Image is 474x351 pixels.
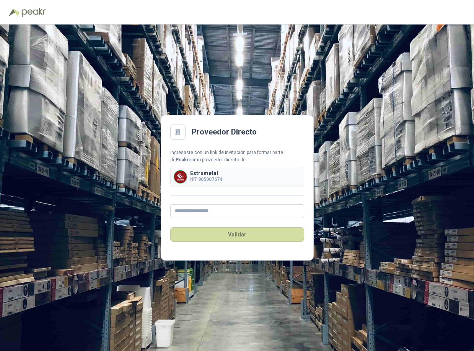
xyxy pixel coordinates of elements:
[170,227,304,242] button: Validar
[21,8,46,17] img: Peakr
[9,8,20,16] img: Logo
[176,157,189,162] b: Peakr
[192,126,257,138] h2: Proveedor Directo
[170,149,304,164] div: Ingresaste con un link de invitación para formar parte de como proveedor directo de:
[190,176,222,183] p: NIT
[198,177,222,182] b: 805007674
[190,171,222,176] p: Estrumetal
[174,171,187,183] img: Company Logo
